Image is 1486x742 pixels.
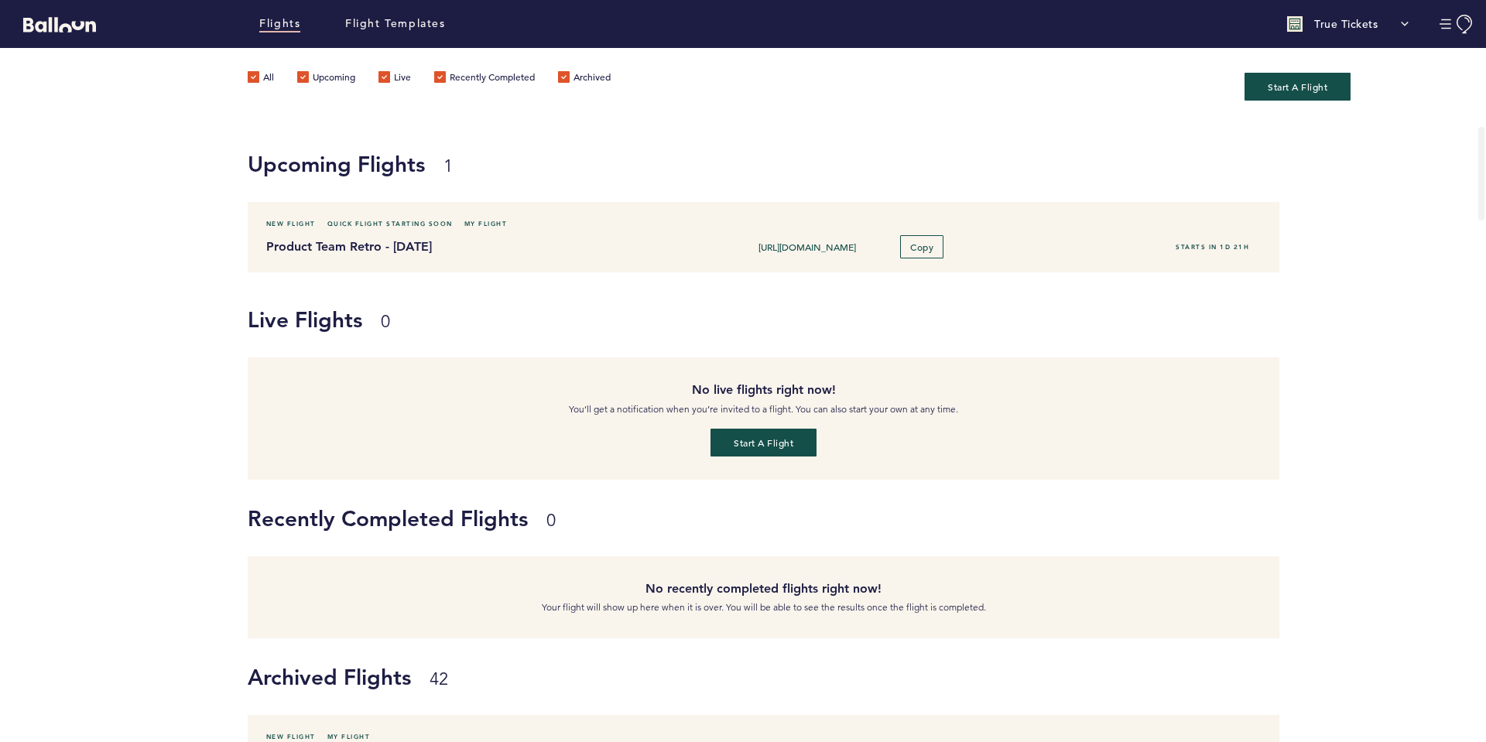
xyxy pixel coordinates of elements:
[464,216,508,231] span: My Flight
[327,216,453,231] span: Quick Flight Starting Soon
[1245,73,1351,101] button: Start A Flight
[259,15,300,32] a: Flights
[430,668,448,689] small: 42
[910,241,933,253] span: Copy
[381,311,390,332] small: 0
[1176,243,1249,251] span: Starts in 1D 21H
[248,71,274,87] label: All
[710,429,817,456] button: Start a flight
[248,149,1474,180] h1: Upcoming Flights
[378,71,411,87] label: Live
[12,15,96,32] a: Balloon
[248,503,1268,534] h1: Recently Completed Flights
[1279,9,1416,39] button: True Tickets
[259,402,1268,417] p: You’ll get a notification when you’re invited to a flight. You can also start your own at any time.
[23,17,96,32] svg: Balloon
[266,238,667,256] h4: Product Team Retro - [DATE]
[259,381,1268,399] h4: No live flights right now!
[248,304,1268,335] h1: Live Flights
[1314,16,1378,32] p: True Tickets
[434,71,535,87] label: Recently Completed
[443,156,453,176] small: 1
[259,600,1268,615] p: Your flight will show up here when it is over. You will be able to see the results once the fligh...
[345,15,446,32] a: Flight Templates
[900,235,943,258] button: Copy
[297,71,355,87] label: Upcoming
[558,71,611,87] label: Archived
[248,662,1474,692] h1: Archived Flights
[1440,15,1474,34] button: Manage Account
[546,510,556,531] small: 0
[266,216,316,231] span: New Flight
[259,580,1268,598] h4: No recently completed flights right now!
